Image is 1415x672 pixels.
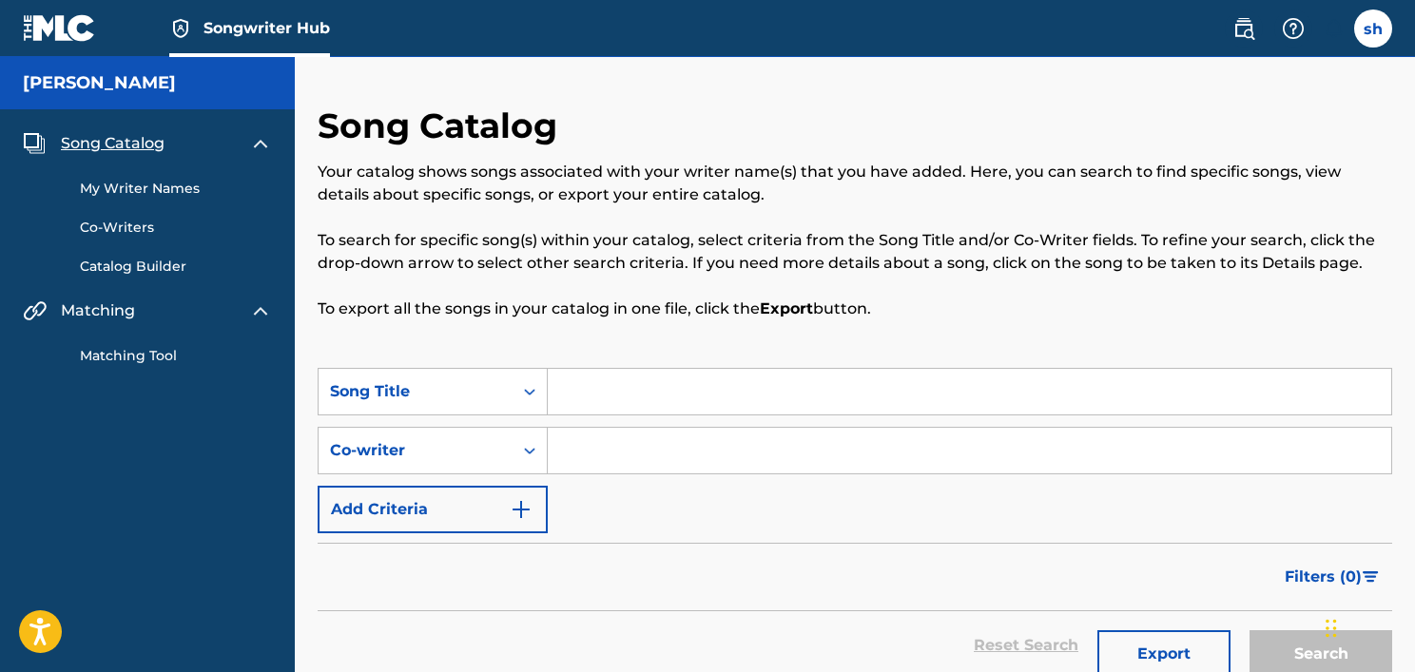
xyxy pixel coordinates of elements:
h5: shaheem herring [23,72,176,94]
img: 9d2ae6d4665cec9f34b9.svg [510,498,533,521]
a: Co-Writers [80,218,272,238]
div: Help [1274,10,1312,48]
button: Filters (0) [1273,553,1392,601]
p: To export all the songs in your catalog in one file, click the button. [318,298,1392,320]
img: search [1232,17,1255,40]
div: Song Title [330,380,501,403]
img: Matching [23,299,47,322]
a: Matching Tool [80,346,272,366]
iframe: Resource Center [1362,414,1415,567]
strong: Export [760,299,813,317]
a: My Writer Names [80,179,272,199]
img: help [1282,17,1305,40]
button: Add Criteria [318,486,548,533]
img: Top Rightsholder [169,17,192,40]
h2: Song Catalog [318,105,567,147]
p: Your catalog shows songs associated with your writer name(s) that you have added. Here, you can s... [318,161,1392,206]
img: MLC Logo [23,14,96,42]
span: Filters ( 0 ) [1285,566,1362,588]
div: Drag [1326,600,1337,657]
img: filter [1363,571,1379,583]
iframe: Chat Widget [1320,581,1415,672]
a: Public Search [1225,10,1263,48]
img: Song Catalog [23,132,46,155]
span: Songwriter Hub [204,17,330,39]
span: Matching [61,299,135,322]
span: Song Catalog [61,132,165,155]
a: Catalog Builder [80,257,272,277]
div: Co-writer [330,439,501,462]
p: To search for specific song(s) within your catalog, select criteria from the Song Title and/or Co... [318,229,1392,275]
div: User Menu [1354,10,1392,48]
a: Song CatalogSong Catalog [23,132,165,155]
img: expand [249,132,272,155]
div: Notifications [1324,19,1343,38]
img: expand [249,299,272,322]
